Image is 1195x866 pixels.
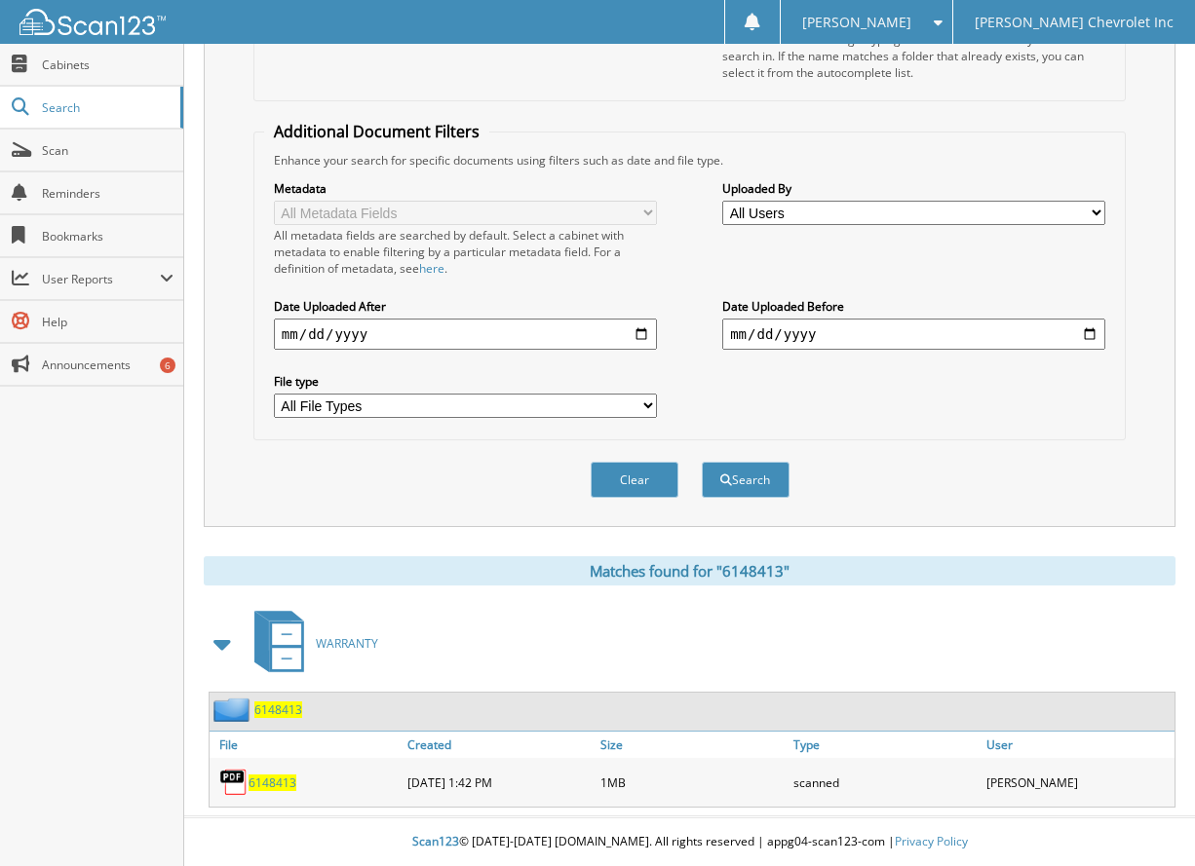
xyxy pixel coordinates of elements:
[419,260,444,277] a: here
[254,701,302,718] a: 6148413
[274,180,657,197] label: Metadata
[403,732,596,758] a: Created
[789,763,982,802] div: scanned
[403,763,596,802] div: [DATE] 1:42 PM
[264,152,1115,169] div: Enhance your search for specific documents using filters such as date and file type.
[42,185,173,202] span: Reminders
[722,31,1105,81] div: Select a cabinet and begin typing the name of the folder you want to search in. If the name match...
[591,462,678,498] button: Clear
[596,763,789,802] div: 1MB
[982,732,1175,758] a: User
[213,697,254,722] img: folder2.png
[243,605,378,682] a: WARRANTY
[975,17,1174,28] span: [PERSON_NAME] Chevrolet Inc
[274,298,657,315] label: Date Uploaded After
[722,319,1105,350] input: end
[895,833,968,849] a: Privacy Policy
[42,56,173,73] span: Cabinets
[264,121,489,142] legend: Additional Document Filters
[42,271,160,287] span: User Reports
[210,732,403,758] a: File
[412,833,459,849] span: Scan123
[722,180,1105,197] label: Uploaded By
[184,818,1195,866] div: © [DATE]-[DATE] [DOMAIN_NAME]. All rights reserved | appg04-scan123-com |
[316,635,378,652] span: WARRANTY
[249,774,296,791] a: 6148413
[596,732,789,758] a: Size
[42,314,173,330] span: Help
[274,319,657,350] input: start
[274,227,657,277] div: All metadata fields are searched by default. Select a cabinet with metadata to enable filtering b...
[19,9,166,35] img: scan123-logo-white.svg
[722,298,1105,315] label: Date Uploaded Before
[219,768,249,797] img: PDF.png
[204,556,1176,585] div: Matches found for "6148413"
[702,462,790,498] button: Search
[42,99,171,116] span: Search
[42,357,173,373] span: Announcements
[802,17,911,28] span: [PERSON_NAME]
[1098,772,1195,866] iframe: Chat Widget
[42,228,173,245] span: Bookmarks
[982,763,1175,802] div: [PERSON_NAME]
[42,142,173,159] span: Scan
[160,358,175,373] div: 6
[274,373,657,390] label: File type
[789,732,982,758] a: Type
